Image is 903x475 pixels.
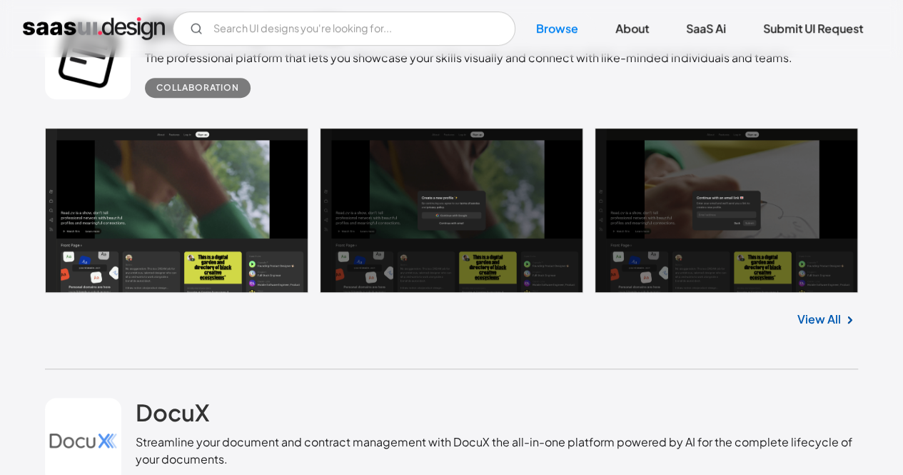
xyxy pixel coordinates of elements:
[746,13,880,44] a: Submit UI Request
[669,13,743,44] a: SaaS Ai
[145,49,792,66] div: The professional platform that lets you showcase your skills visually and connect with like-minde...
[173,11,515,46] input: Search UI designs you're looking for...
[136,398,209,434] a: DocuX
[173,11,515,46] form: Email Form
[797,311,841,328] a: View All
[136,434,858,468] div: Streamline your document and contract management with DocuX the all-in-one platform powered by AI...
[136,398,209,426] h2: DocuX
[23,17,165,40] a: home
[519,13,595,44] a: Browse
[156,79,239,96] div: Collaboration
[598,13,666,44] a: About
